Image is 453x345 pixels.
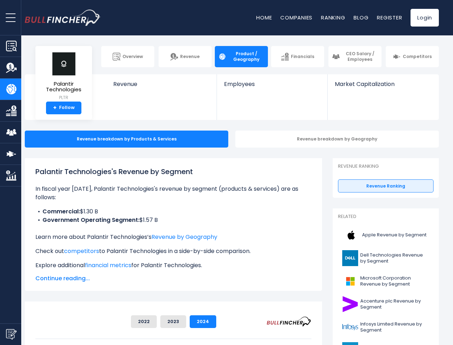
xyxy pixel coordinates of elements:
span: Dell Technologies Revenue by Segment [360,252,429,264]
span: Accenture plc Revenue by Segment [360,298,429,310]
span: Microsoft Corporation Revenue by Segment [360,275,429,287]
span: Competitors [403,54,432,59]
span: Product / Geography [228,51,264,62]
img: AAPL logo [342,227,360,243]
img: INFY logo [342,319,358,335]
button: 2024 [190,315,216,328]
p: In fiscal year [DATE], Palantir Technologies's revenue by segment (products & services) are as fo... [35,185,311,202]
a: Product / Geography [215,46,268,67]
a: Revenue by Geography [151,233,217,241]
div: Revenue breakdown by Products & Services [25,131,228,148]
a: Login [411,9,439,27]
a: Companies [280,14,312,21]
a: Employees [217,74,327,99]
p: Revenue Ranking [338,163,434,169]
a: Accenture plc Revenue by Segment [338,294,434,314]
a: Home [256,14,272,21]
span: Overview [122,54,143,59]
a: Register [377,14,402,21]
a: Financials [271,46,324,67]
p: Related [338,214,434,220]
a: Revenue Ranking [338,179,434,193]
img: MSFT logo [342,273,358,289]
a: Competitors [386,46,439,67]
p: Explore additional for Palantir Technologies. [35,261,311,270]
img: ACN logo [342,296,358,312]
a: Apple Revenue by Segment [338,225,434,245]
span: CEO Salary / Employees [342,51,378,62]
a: Go to homepage [25,10,101,26]
a: Revenue [106,74,217,99]
p: Check out to Palantir Technologies in a side-by-side comparison. [35,247,311,255]
a: Infosys Limited Revenue by Segment [338,317,434,337]
span: Apple Revenue by Segment [362,232,426,238]
a: Palantir Technologies PLTR [41,52,87,102]
p: Learn more about Palantir Technologies’s [35,233,311,241]
a: Market Capitalization [328,74,438,99]
a: Revenue [159,46,212,67]
a: Microsoft Corporation Revenue by Segment [338,271,434,291]
span: Palantir Technologies [41,81,86,93]
a: financial metrics [85,261,131,269]
button: 2022 [131,315,157,328]
span: Financials [291,54,314,59]
a: +Follow [46,102,81,114]
div: Revenue breakdown by Geography [235,131,439,148]
span: Revenue [113,81,210,87]
a: Dell Technologies Revenue by Segment [338,248,434,268]
a: CEO Salary / Employees [328,46,382,67]
li: $1.57 B [35,216,311,224]
li: $1.30 B [35,207,311,216]
span: Continue reading... [35,274,311,283]
h1: Palantir Technologies's Revenue by Segment [35,166,311,177]
a: competitors [64,247,99,255]
a: Overview [101,46,154,67]
span: Revenue [180,54,200,59]
strong: + [53,105,57,111]
img: bullfincher logo [25,10,101,26]
span: Market Capitalization [335,81,431,87]
b: Government Operating Segment: [42,216,139,224]
button: 2023 [160,315,186,328]
a: Ranking [321,14,345,21]
span: Infosys Limited Revenue by Segment [360,321,429,333]
span: Employees [224,81,320,87]
small: PLTR [41,94,86,101]
b: Commercial: [42,207,80,215]
a: Blog [354,14,368,21]
img: DELL logo [342,250,358,266]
